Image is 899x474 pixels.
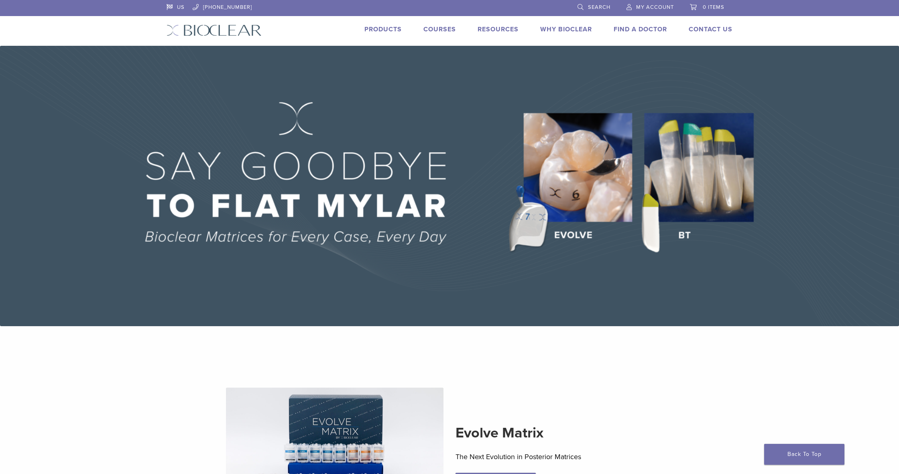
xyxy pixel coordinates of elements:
[588,4,610,10] span: Search
[456,423,673,443] h2: Evolve Matrix
[636,4,674,10] span: My Account
[456,451,673,463] p: The Next Evolution in Posterior Matrices
[540,25,592,33] a: Why Bioclear
[689,25,732,33] a: Contact Us
[614,25,667,33] a: Find A Doctor
[764,444,844,465] a: Back To Top
[703,4,724,10] span: 0 items
[423,25,456,33] a: Courses
[167,25,262,36] img: Bioclear
[364,25,402,33] a: Products
[478,25,519,33] a: Resources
